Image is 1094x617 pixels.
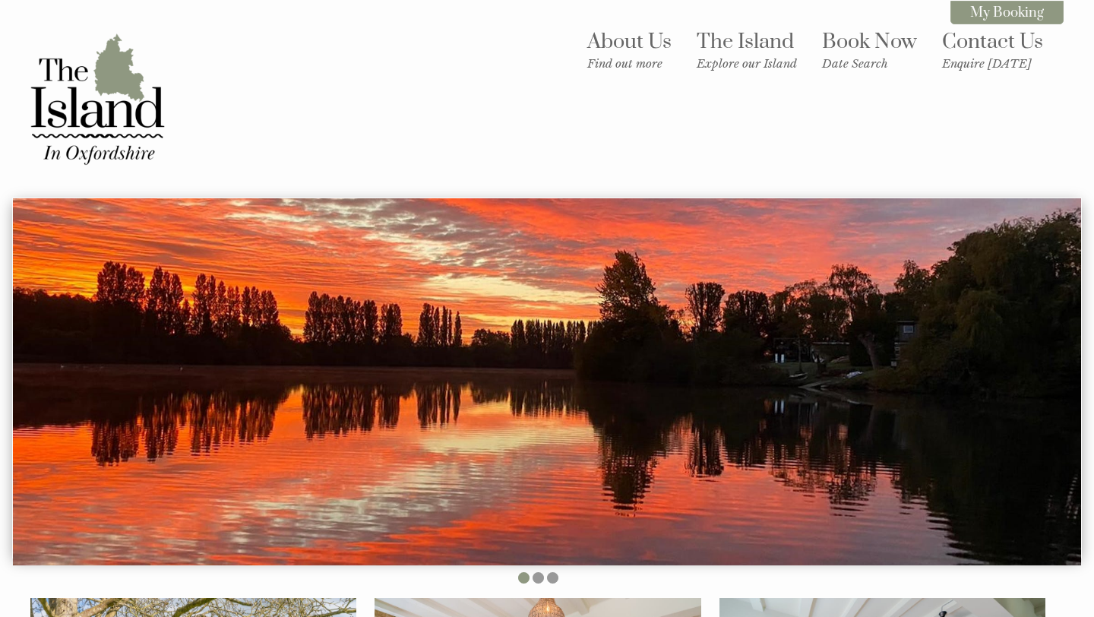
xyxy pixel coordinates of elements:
[942,29,1043,71] a: Contact UsEnquire [DATE]
[942,56,1043,71] small: Enquire [DATE]
[822,56,917,71] small: Date Search
[587,56,672,71] small: Find out more
[587,29,672,71] a: About UsFind out more
[950,1,1064,24] a: My Booking
[697,56,797,71] small: Explore our Island
[822,29,917,71] a: Book NowDate Search
[697,29,797,71] a: The IslandExplore our Island
[21,23,173,175] img: The Island in Oxfordshire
